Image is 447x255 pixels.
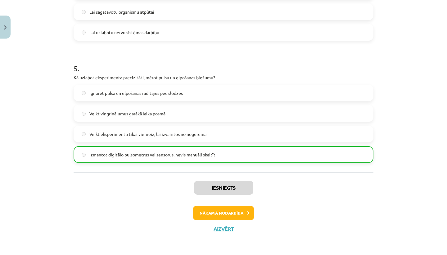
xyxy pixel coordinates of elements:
span: Lai uzlabotu nervu sistēmas darbību [89,29,159,36]
input: Lai sagatavotu organismu atpūtai [82,10,86,14]
img: icon-close-lesson-0947bae3869378f0d4975bcd49f059093ad1ed9edebbc8119c70593378902aed.svg [4,25,7,30]
span: Veikt vingrinājumus garākā laika posmā [89,110,165,117]
span: Izmantot digitālo pulsometrus vai sensorus, nevis manuāli skaitīt [89,151,215,158]
input: Lai uzlabotu nervu sistēmas darbību [82,30,86,35]
button: Nākamā nodarbība [193,206,254,220]
input: Veikt vingrinājumus garākā laika posmā [82,112,86,116]
input: Ignorēt pulsa un elpošanas rādītājus pēc slodzes [82,91,86,95]
button: Iesniegts [194,181,253,195]
input: Izmantot digitālo pulsometrus vai sensorus, nevis manuāli skaitīt [82,153,86,157]
span: Veikt eksperimentu tikai vienreiz, lai izvairītos no noguruma [89,131,206,137]
h1: 5 . [74,53,373,72]
button: Aizvērt [212,226,235,232]
p: Kā uzlabot eksperimenta precizitāti, mērot pulsu un elpošanas biežumu? [74,74,373,81]
span: Ignorēt pulsa un elpošanas rādītājus pēc slodzes [89,90,183,96]
input: Veikt eksperimentu tikai vienreiz, lai izvairītos no noguruma [82,132,86,136]
span: Lai sagatavotu organismu atpūtai [89,9,154,15]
